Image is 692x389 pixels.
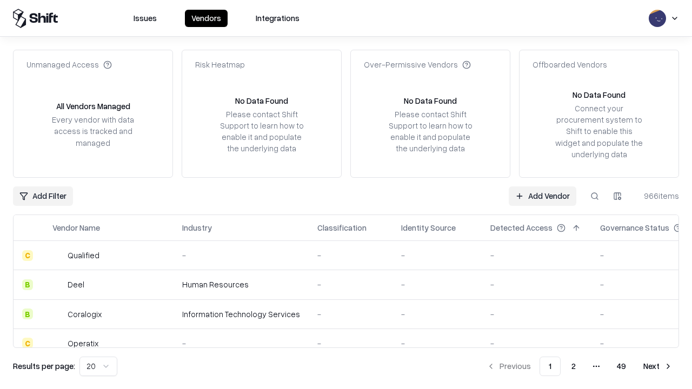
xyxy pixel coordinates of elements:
[22,279,33,290] div: B
[554,103,644,160] div: Connect your procurement system to Shift to enable this widget and populate the underlying data
[573,89,626,100] div: No Data Found
[182,279,300,290] div: Human Resources
[68,250,99,261] div: Qualified
[22,308,33,319] div: B
[401,222,456,233] div: Identity Source
[317,250,384,261] div: -
[52,308,63,319] img: Coralogix
[52,338,63,348] img: Operatix
[637,357,679,376] button: Next
[249,10,306,27] button: Integrations
[127,10,163,27] button: Issues
[68,279,84,290] div: Deel
[490,250,583,261] div: -
[185,10,228,27] button: Vendors
[401,308,473,320] div: -
[600,222,669,233] div: Governance Status
[490,338,583,349] div: -
[182,308,300,320] div: Information Technology Services
[385,109,475,155] div: Please contact Shift Support to learn how to enable it and populate the underlying data
[56,100,130,112] div: All Vendors Managed
[52,222,100,233] div: Vendor Name
[235,95,288,106] div: No Data Found
[68,308,102,320] div: Coralogix
[608,357,635,376] button: 49
[404,95,457,106] div: No Data Found
[490,308,583,320] div: -
[52,279,63,290] img: Deel
[52,250,63,261] img: Qualified
[48,114,138,148] div: Every vendor with data access is tracked and managed
[490,279,583,290] div: -
[636,190,679,202] div: 966 items
[182,222,212,233] div: Industry
[540,357,561,376] button: 1
[13,186,73,206] button: Add Filter
[317,308,384,320] div: -
[195,59,245,70] div: Risk Heatmap
[182,338,300,349] div: -
[26,59,112,70] div: Unmanaged Access
[22,250,33,261] div: C
[490,222,553,233] div: Detected Access
[533,59,607,70] div: Offboarded Vendors
[317,338,384,349] div: -
[317,279,384,290] div: -
[13,360,75,372] p: Results per page:
[364,59,471,70] div: Over-Permissive Vendors
[68,338,98,349] div: Operatix
[401,250,473,261] div: -
[182,250,300,261] div: -
[401,338,473,349] div: -
[401,279,473,290] div: -
[480,357,679,376] nav: pagination
[217,109,307,155] div: Please contact Shift Support to learn how to enable it and populate the underlying data
[317,222,367,233] div: Classification
[509,186,576,206] a: Add Vendor
[563,357,584,376] button: 2
[22,338,33,348] div: C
